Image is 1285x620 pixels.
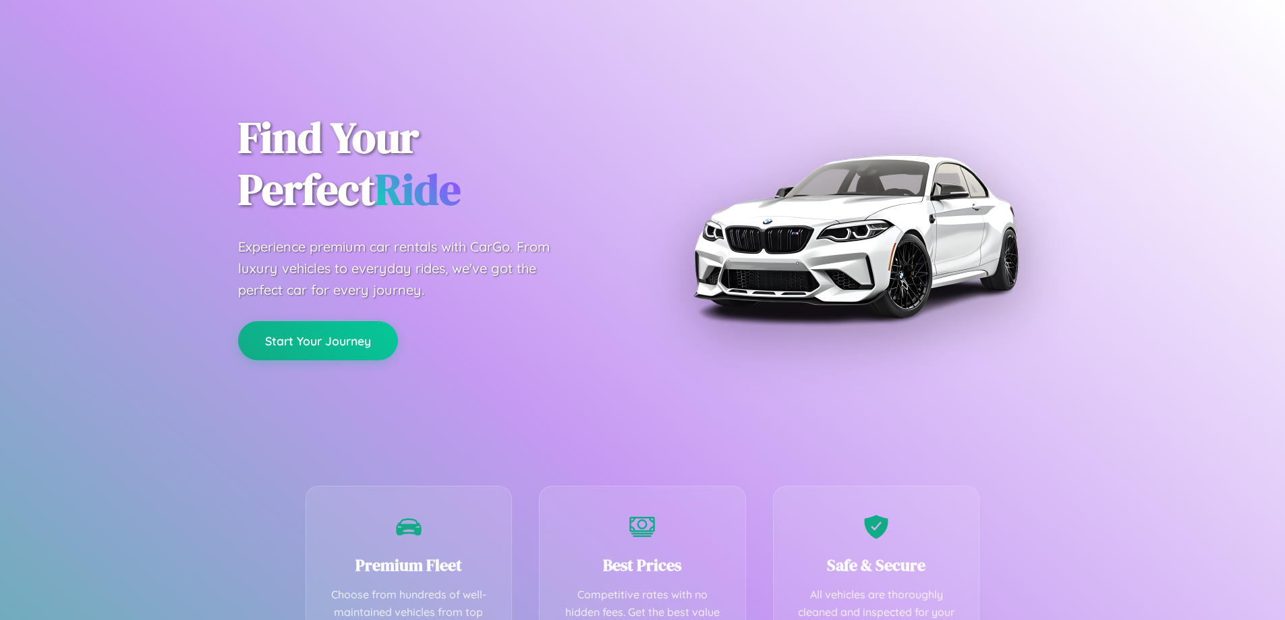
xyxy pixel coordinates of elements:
[238,236,575,301] p: Experience premium car rentals with CarGo. From luxury vehicles to everyday rides, we've got the ...
[560,554,725,576] h3: Best Prices
[238,321,398,360] button: Start Your Journey
[794,554,959,576] h3: Safe & Secure
[687,67,1024,405] img: Premium BMW car rental vehicle
[326,554,492,576] h3: Premium Fleet
[375,160,461,219] span: Ride
[238,112,623,216] h1: Find Your Perfect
